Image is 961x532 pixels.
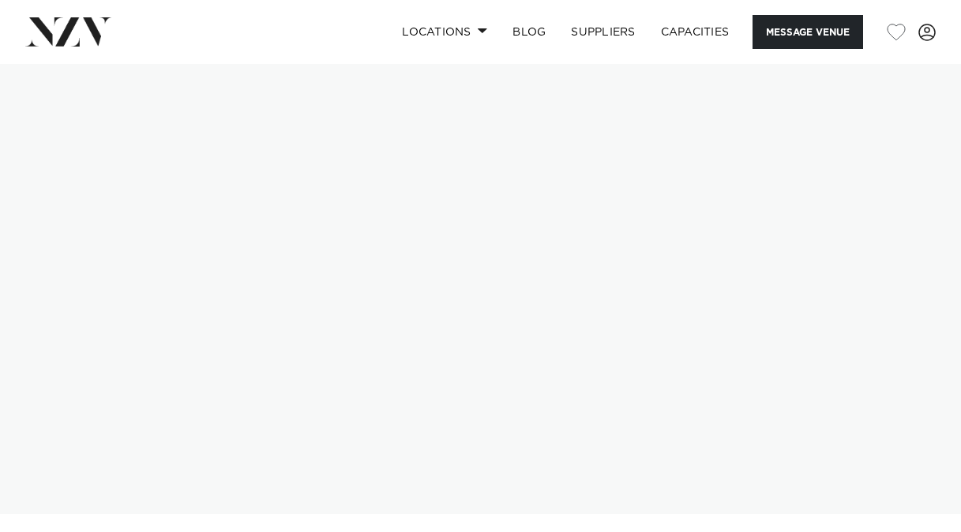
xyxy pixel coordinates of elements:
button: Message Venue [753,15,863,49]
a: Capacities [648,15,742,49]
a: SUPPLIERS [558,15,648,49]
img: nzv-logo.png [25,17,111,46]
a: BLOG [500,15,558,49]
a: Locations [389,15,500,49]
